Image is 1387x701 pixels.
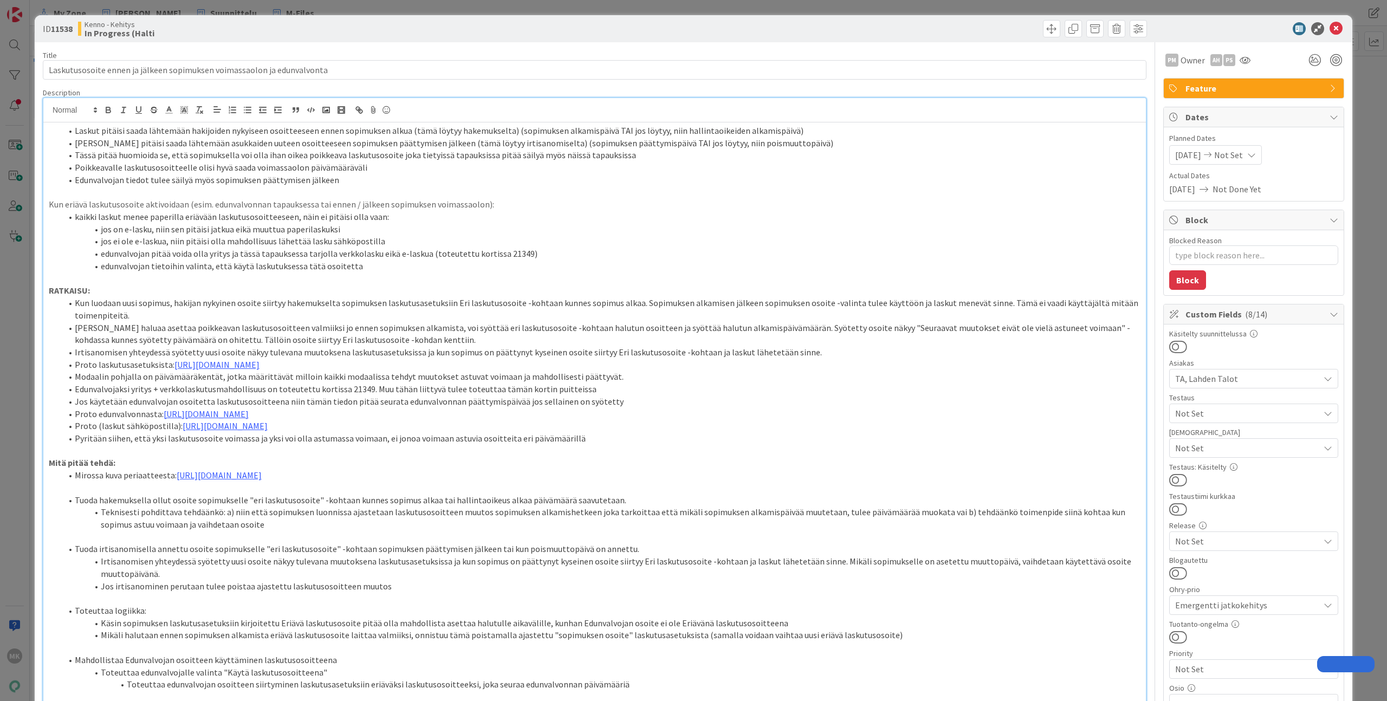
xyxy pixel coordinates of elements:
[62,506,1140,530] li: Teknisesti pohdittava tehdäänkö: a) niin että sopimuksen luonnissa ajastetaan laskutusosoitteen m...
[177,470,262,481] a: [URL][DOMAIN_NAME]
[62,383,1140,395] li: Edunvalvojaksi yritys + verkkolaskutusmahdollisuus on toteutettu kortissa 21349. Muu tähän liitty...
[1175,535,1319,548] span: Not Set
[1169,586,1338,593] div: Ohry-prio
[1181,54,1205,67] span: Owner
[1175,661,1314,677] span: Not Set
[62,395,1140,408] li: Jos käytetään edunvalvojan osoitetta laskutusosoitteena niin tämän tiedon pitää seurata edunvalvo...
[1245,309,1267,320] span: ( 8/14 )
[1175,598,1314,613] span: Emergentti jatkokehitys
[62,137,1140,150] li: [PERSON_NAME] pitäisi saada lähtemään asukkaiden uuteen osoitteeseen sopimuksen päättymisen jälke...
[1169,359,1338,367] div: Asiakas
[62,605,1140,617] li: Toteuttaa logiikka:
[1169,620,1338,628] div: Tuotanto-ongelma
[1169,522,1338,529] div: Release
[1169,270,1206,290] button: Block
[1169,650,1338,657] div: Priority
[43,22,73,35] span: ID
[62,469,1140,482] li: Mirossa kuva periaatteesta:
[49,198,1140,211] p: Kun eriävä laskutusosoite aktivoidaan (esim. edunvalvonnan tapauksessa tai ennen / jälkeen sopimu...
[1185,111,1324,124] span: Dates
[62,555,1140,580] li: Irtisanomisen yhteydessä syötetty uusi osoite näkyy tulevana muutoksena laskutusasetuksissa ja ku...
[62,161,1140,174] li: Poikkeavalle laskutusosoitteelle olisi hyvä saada voimassaolon päivämääräväli
[1185,82,1324,95] span: Feature
[1169,429,1338,436] div: [DEMOGRAPHIC_DATA]
[85,20,154,29] span: Kenno - Kehitys
[1169,133,1338,144] span: Planned Dates
[183,420,268,431] a: [URL][DOMAIN_NAME]
[174,359,260,370] a: [URL][DOMAIN_NAME]
[1169,394,1338,401] div: Testaus
[1213,183,1261,196] span: Not Done Yet
[62,174,1140,186] li: Edunvalvojan tiedot tulee säilyä myös sopimuksen päättymisen jälkeen
[43,50,57,60] label: Title
[1169,236,1222,245] label: Blocked Reason
[62,149,1140,161] li: Tässä pitää huomioida se, että sopimuksella voi olla ihan oikea poikkeava laskutusosoite joka tie...
[62,494,1140,507] li: Tuoda hakemuksella ollut osoite sopimukselle "eri laskutusosoite" -kohtaan kunnes sopimus alkaa t...
[1214,148,1243,161] span: Not Set
[62,408,1140,420] li: Proto edunvalvonnasta:
[62,248,1140,260] li: edunvalvojan pitää voida olla yritys ja tässä tapauksessa tarjolla verkkolasku eikä e-laskua (tot...
[1169,330,1338,337] div: Käsitelty suunnittelussa
[62,223,1140,236] li: jos on e-lasku, niin sen pitäisi jatkua eikä muuttua paperilaskuksi
[62,420,1140,432] li: Proto (laskut sähköpostilla):
[62,235,1140,248] li: jos ei ole e-laskua, niin pitäisi olla mahdollisuus lähettää lasku sähköpostilla
[62,678,1140,691] li: Toteuttaa edunvalvojan osoitteen siirtyminen laskutusasetuksiin eriäväksi laskutusosoitteeksi, jo...
[1185,308,1324,321] span: Custom Fields
[62,666,1140,679] li: Toteuttaa edunvalvojalle valinta "Käytä laskutusosoitteena"
[1169,463,1338,471] div: Testaus: Käsitelty
[43,60,1146,80] input: type card name here...
[62,432,1140,445] li: Pyritään siihen, että yksi laskutusosoite voimassa ja yksi voi olla astumassa voimaan, ei jonoa v...
[1169,492,1338,500] div: Testaustiimi kurkkaa
[62,359,1140,371] li: Proto laskutusasetuksista:
[62,125,1140,137] li: Laskut pitäisi saada lähtemään hakijoiden nykyiseen osoitteeseen ennen sopimuksen alkua (tämä löy...
[62,654,1140,666] li: Mahdollistaa Edunvalvojan osoitteen käyttäminen laskutusosoitteena
[1169,183,1195,196] span: [DATE]
[62,617,1140,629] li: Käsin sopimuksen laskutusasetuksiin kirjoitettu Eriävä laskutusosoite pitää olla mahdollista aset...
[62,322,1140,346] li: [PERSON_NAME] haluaa asettaa poikkeavan laskutusosoitteen valmiiksi jo ennen sopimuksen alkamista...
[1223,54,1235,66] div: PS
[1169,684,1338,692] div: Osio
[62,211,1140,223] li: kaikki laskut menee paperilla eriävään laskutusosoitteeseen, näin ei pitäisi olla vaan:
[1175,442,1319,455] span: Not Set
[62,297,1140,321] li: Kun luodaan uusi sopimus, hakijan nykyinen osoite siirtyy hakemukselta sopimuksen laskutusasetuks...
[1169,170,1338,181] span: Actual Dates
[1175,407,1319,420] span: Not Set
[1175,148,1201,161] span: [DATE]
[164,408,249,419] a: [URL][DOMAIN_NAME]
[51,23,73,34] b: 11538
[62,543,1140,555] li: Tuoda irtisanomisella annettu osoite sopimukselle "eri laskutusosoite" -kohtaan sopimuksen päätty...
[49,457,115,468] strong: Mitä pitää tehdä:
[1175,372,1319,385] span: TA, Lahden Talot
[85,29,154,37] b: In Progress (Halti
[1185,213,1324,226] span: Block
[1210,54,1222,66] div: AH
[62,346,1140,359] li: Irtisanomisen yhteydessä syötetty uusi osoite näkyy tulevana muutoksena laskutusasetuksissa ja ku...
[49,285,90,296] strong: RATKAISU:
[1165,54,1178,67] div: PM
[62,371,1140,383] li: Modaalin pohjalla on päivämääräkentät, jotka määrittävät milloin kaikki modaalissa tehdyt muutoks...
[62,580,1140,593] li: Jos irtisanominen perutaan tulee poistaa ajastettu laskutusosoitteen muutos
[62,629,1140,641] li: Mikäli halutaan ennen sopimuksen alkamista eriävä laskutusosoite laittaa valmiiksi, onnistuu tämä...
[62,260,1140,272] li: edunvalvojan tietoihin valinta, että käytä laskutuksessa tätä osoitetta
[43,88,80,98] span: Description
[1169,556,1338,564] div: Blogautettu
